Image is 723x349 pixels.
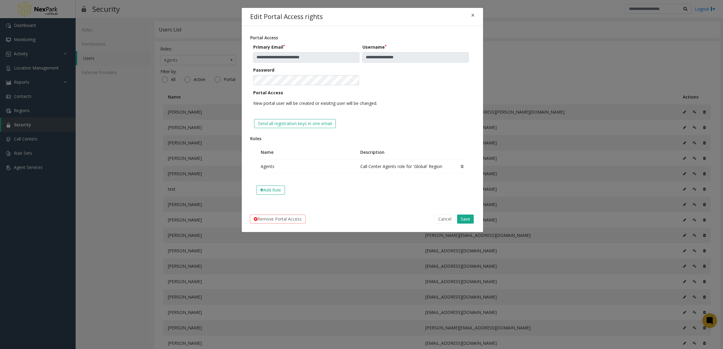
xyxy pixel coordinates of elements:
label: Username [362,44,387,50]
label: Portal Access [253,89,283,96]
th: Name [256,145,356,160]
td: Call Center Agents role for 'Global' Region [356,160,456,173]
h4: Edit Portal Access rights [250,12,323,22]
button: Send all registration keys in one email [254,119,336,128]
span: Portal Access [250,35,278,40]
span: Roles [250,136,261,141]
button: Close [467,8,479,23]
button: Cancel [434,215,455,224]
td: Agents [256,160,356,173]
th: Description [356,145,456,160]
button: Add Role [256,186,285,195]
span: × [471,11,475,19]
label: Password [253,67,274,73]
button: Remove Portal Access [250,215,306,224]
label: Primary Email [253,44,285,50]
button: Save [457,215,474,224]
p: New portal user will be created or exisitng user will be changed. [253,98,469,108]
